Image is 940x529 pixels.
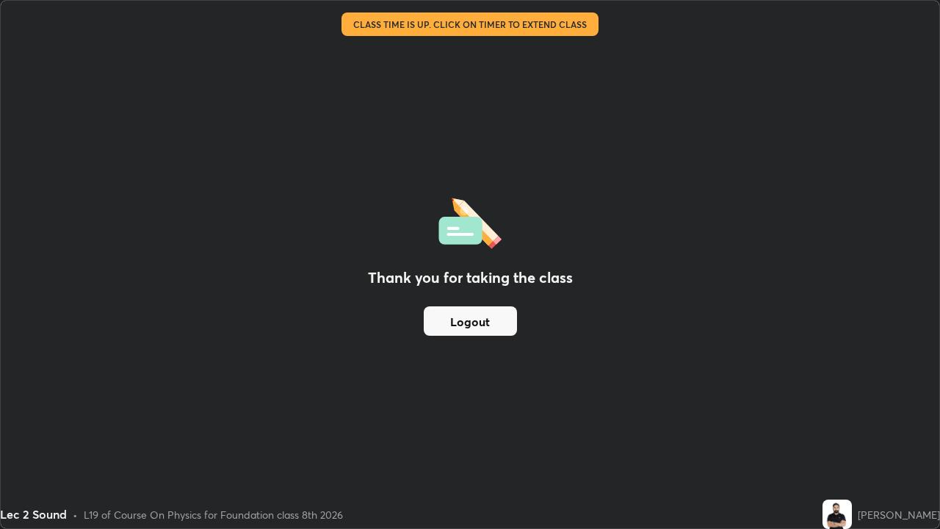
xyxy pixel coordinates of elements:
[424,306,517,336] button: Logout
[822,500,852,529] img: b2bed59bc78e40b190ce8b8d42fd219a.jpg
[368,267,573,289] h2: Thank you for taking the class
[73,507,78,522] div: •
[84,507,343,522] div: L19 of Course On Physics for Foundation class 8th 2026
[438,193,502,249] img: offlineFeedback.1438e8b3.svg
[858,507,940,522] div: [PERSON_NAME]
